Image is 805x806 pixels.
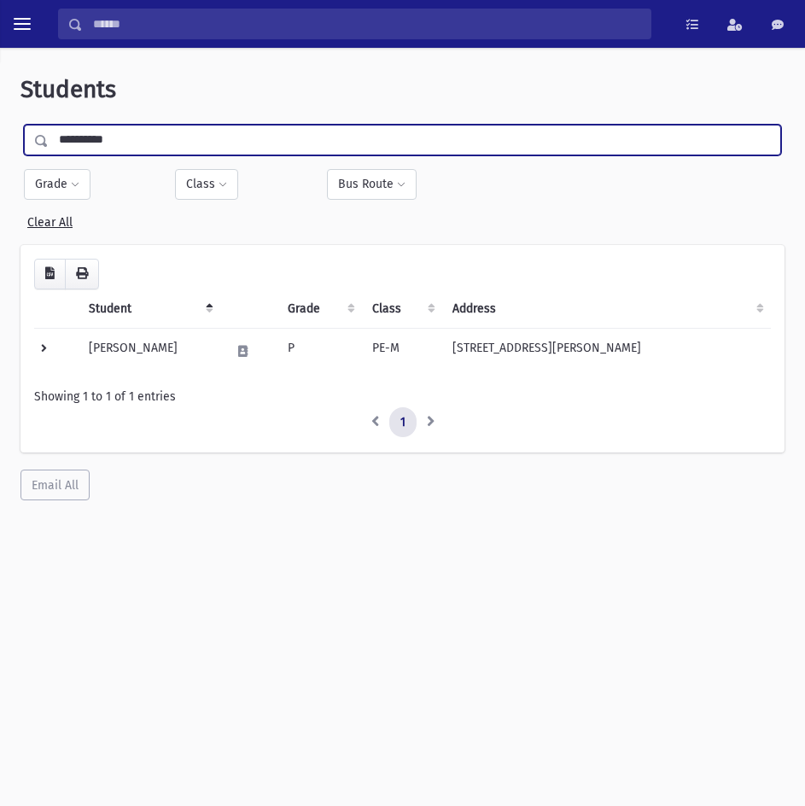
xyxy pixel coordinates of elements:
a: Clear All [27,208,73,230]
button: Email All [20,470,90,500]
span: Students [20,75,116,103]
button: Print [65,259,99,289]
button: Grade [24,169,90,200]
button: CSV [34,259,66,289]
button: Bus Route [327,169,417,200]
input: Search [83,9,650,39]
button: Class [175,169,238,200]
th: Grade: activate to sort column ascending [277,289,362,329]
td: P [277,328,362,374]
a: 1 [389,407,417,438]
div: Showing 1 to 1 of 1 entries [34,388,771,406]
td: PE-M [362,328,442,374]
button: toggle menu [7,9,38,39]
th: Class: activate to sort column ascending [362,289,442,329]
td: [STREET_ADDRESS][PERSON_NAME] [442,328,771,374]
td: [PERSON_NAME] [79,328,220,374]
th: Address: activate to sort column ascending [442,289,771,329]
th: Student: activate to sort column descending [79,289,220,329]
